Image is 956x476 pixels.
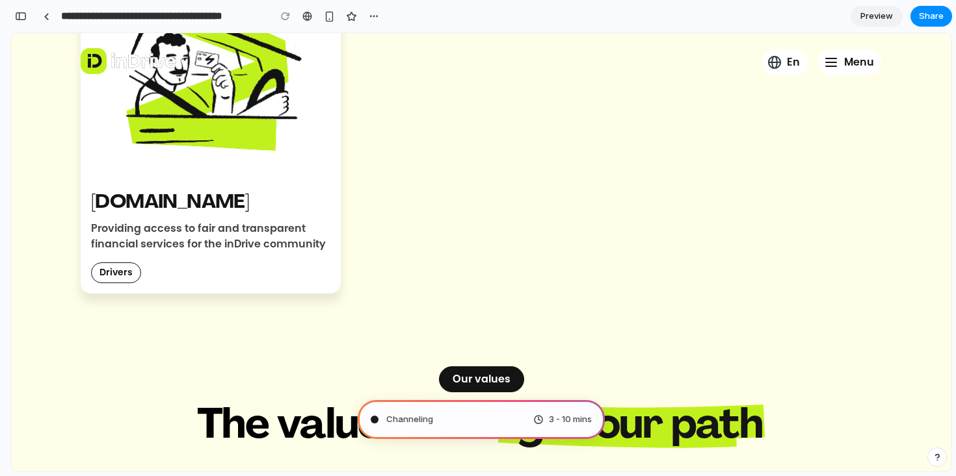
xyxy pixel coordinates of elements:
img: inDrive logo [70,15,165,41]
span: Preview [860,10,893,23]
h3: [DOMAIN_NAME] [80,153,319,182]
img: global language [757,23,770,36]
span: en [776,22,789,36]
a: logo go to indrive.com [70,15,165,41]
div: Our values [428,333,513,359]
span: 3 - 10 mins [549,413,592,426]
a: Preview [851,6,903,27]
li: Drivers [80,229,130,250]
p: Providing access to fair and transparent financial services for the inDrive community [80,188,319,219]
button: Click here to open menu [807,16,871,42]
span: Channeling [386,413,433,426]
span: Menu [833,22,863,36]
p: The values that [70,370,871,411]
span: Share [919,10,944,23]
button: Share [910,6,952,27]
button: Click here to change the region or language [751,16,797,42]
mark: light our path [486,362,754,424]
